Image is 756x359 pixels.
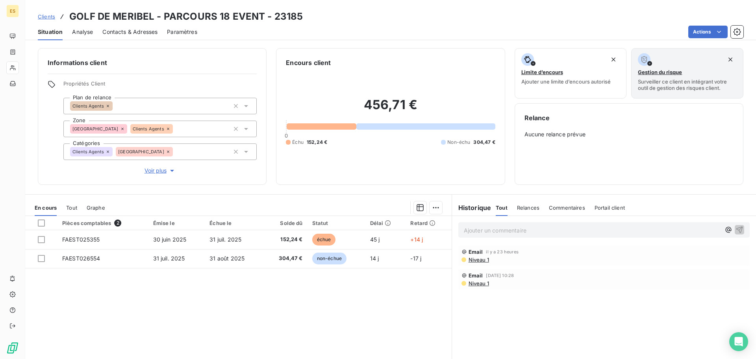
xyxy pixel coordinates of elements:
[153,255,185,262] span: 31 juil. 2025
[410,255,421,262] span: -17 j
[307,139,327,146] span: 152,24 €
[102,28,157,36] span: Contacts & Adresses
[410,220,447,226] div: Retard
[72,126,119,131] span: [GEOGRAPHIC_DATA]
[469,249,483,255] span: Email
[486,249,518,254] span: il y a 23 heures
[452,203,491,212] h6: Historique
[153,220,200,226] div: Émise le
[286,97,495,121] h2: 456,71 €
[145,167,176,175] span: Voir plus
[468,280,489,286] span: Niveau 1
[69,9,303,24] h3: GOLF DE MERIBEL - PARCOURS 18 EVENT - 23185
[167,28,197,36] span: Paramètres
[133,126,164,131] span: Clients Agents
[688,26,728,38] button: Actions
[62,255,100,262] span: FAEST026554
[486,273,514,278] span: [DATE] 10:28
[87,205,105,211] span: Graphe
[153,236,187,243] span: 30 juin 2025
[62,236,100,243] span: FAEST025355
[118,149,164,154] span: [GEOGRAPHIC_DATA]
[468,257,489,263] span: Niveau 1
[370,220,401,226] div: Délai
[63,166,257,175] button: Voir plus
[370,255,379,262] span: 14 j
[473,139,495,146] span: 304,47 €
[48,58,257,67] h6: Informations client
[114,219,121,227] span: 2
[312,253,346,264] span: non-échue
[517,205,539,211] span: Relances
[72,104,104,108] span: Clients Agents
[515,48,627,99] button: Limite d’encoursAjouter une limite d’encours autorisé
[524,113,734,123] h6: Relance
[312,234,336,246] span: échue
[173,148,179,155] input: Ajouter une valeur
[6,5,19,17] div: ES
[6,342,19,354] img: Logo LeanPay
[496,205,508,211] span: Tout
[66,205,77,211] span: Tout
[447,139,470,146] span: Non-échu
[63,80,257,91] span: Propriétés Client
[312,220,361,226] div: Statut
[72,28,93,36] span: Analyse
[469,272,483,279] span: Email
[62,219,144,227] div: Pièces comptables
[209,255,245,262] span: 31 août 2025
[35,205,57,211] span: En cours
[521,69,563,75] span: Limite d’encours
[268,236,302,244] span: 152,24 €
[370,236,380,243] span: 45 j
[638,69,682,75] span: Gestion du risque
[631,48,743,99] button: Gestion du risqueSurveiller ce client en intégrant votre outil de gestion des risques client.
[292,139,304,146] span: Échu
[209,236,241,243] span: 31 juil. 2025
[286,58,331,67] h6: Encours client
[410,236,423,243] span: +14 j
[549,205,585,211] span: Commentaires
[268,255,302,262] span: 304,47 €
[38,13,55,20] a: Clients
[113,102,119,110] input: Ajouter une valeur
[173,125,179,132] input: Ajouter une valeur
[285,132,288,139] span: 0
[638,78,737,91] span: Surveiller ce client en intégrant votre outil de gestion des risques client.
[521,78,611,85] span: Ajouter une limite d’encours autorisé
[72,149,104,154] span: Clients Agents
[209,220,259,226] div: Échue le
[38,28,63,36] span: Situation
[595,205,625,211] span: Portail client
[729,332,748,351] div: Open Intercom Messenger
[524,130,734,138] span: Aucune relance prévue
[268,220,302,226] div: Solde dû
